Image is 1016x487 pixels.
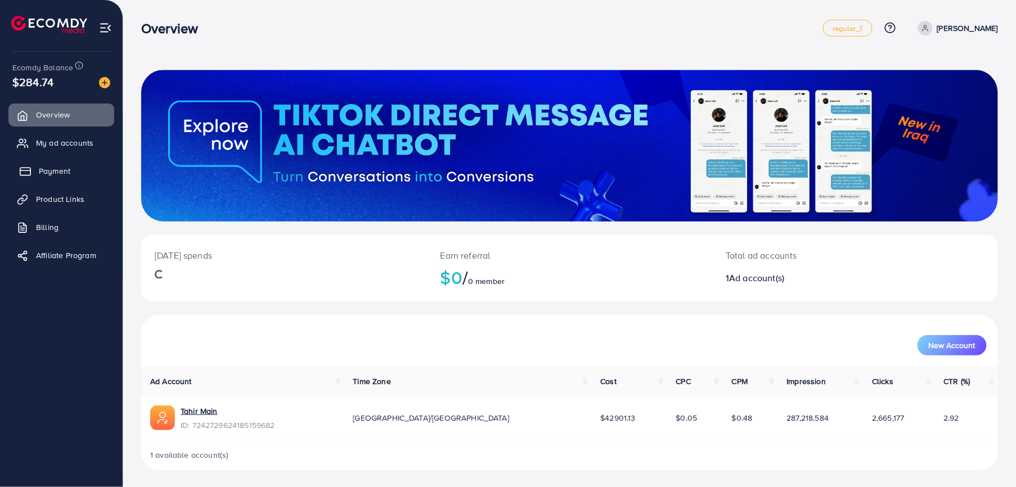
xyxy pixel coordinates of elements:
span: 287,218,584 [787,412,829,423]
p: Earn referral [440,249,699,262]
span: $284.74 [12,74,53,90]
span: $42901.13 [600,412,635,423]
p: [DATE] spends [155,249,413,262]
span: CPC [676,376,691,387]
span: Affiliate Program [36,250,96,261]
span: / [462,264,468,290]
img: menu [99,21,112,34]
img: logo [11,16,87,33]
span: 0 member [468,276,505,287]
span: Time Zone [353,376,391,387]
span: Cost [600,376,617,387]
span: My ad accounts [36,137,93,148]
h2: $0 [440,267,699,288]
span: $0.48 [732,412,753,423]
span: Overview [36,109,70,120]
img: ic-ads-acc.e4c84228.svg [150,405,175,430]
p: [PERSON_NAME] [937,21,998,35]
a: Overview [8,103,114,126]
a: My ad accounts [8,132,114,154]
span: New Account [929,341,975,349]
span: Ad account(s) [729,272,784,284]
span: Clicks [872,376,893,387]
span: 1 available account(s) [150,449,229,461]
span: Ad Account [150,376,192,387]
span: Product Links [36,193,84,205]
a: Affiliate Program [8,244,114,267]
span: [GEOGRAPHIC_DATA]/[GEOGRAPHIC_DATA] [353,412,510,423]
span: CPM [732,376,748,387]
a: regular_1 [823,20,872,37]
a: Payment [8,160,114,182]
span: ID: 7242729624185159682 [181,420,275,431]
img: image [99,77,110,88]
span: $0.05 [676,412,698,423]
h2: 1 [726,273,913,283]
span: 2,665,177 [872,412,904,423]
span: Payment [39,165,70,177]
p: Total ad accounts [726,249,913,262]
span: Billing [36,222,59,233]
span: CTR (%) [944,376,970,387]
span: 2.92 [944,412,960,423]
a: Billing [8,216,114,238]
span: regular_1 [833,25,862,32]
a: [PERSON_NAME] [914,21,998,35]
a: Tahir Main [181,405,275,417]
span: Impression [787,376,826,387]
a: Product Links [8,188,114,210]
h3: Overview [141,20,207,37]
button: New Account [918,335,987,355]
span: Ecomdy Balance [12,62,73,73]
